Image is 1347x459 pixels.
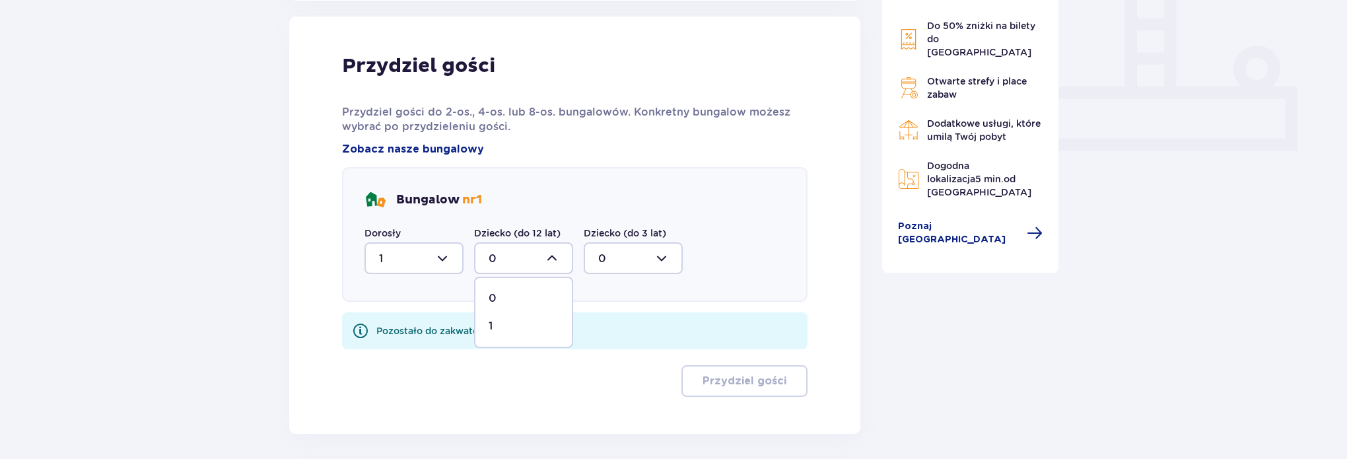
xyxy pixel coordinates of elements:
button: Przydziel gości [681,365,808,397]
span: 5 min. [975,174,1004,184]
div: Pozostało do zakwaterowania 1 z 2 gości. [376,324,568,337]
span: Dodatkowe usługi, które umilą Twój pobyt [927,118,1041,142]
a: Zobacz nasze bungalowy [342,142,484,157]
span: Do 50% zniżki na bilety do [GEOGRAPHIC_DATA] [927,20,1035,57]
span: Dogodna lokalizacja od [GEOGRAPHIC_DATA] [927,160,1031,197]
p: 0 [489,291,497,306]
label: Dziecko (do 12 lat) [474,227,561,240]
img: Discount Icon [898,28,919,50]
span: Otwarte strefy i place zabaw [927,76,1027,100]
a: Poznaj [GEOGRAPHIC_DATA] [898,220,1043,246]
img: Grill Icon [898,77,919,98]
img: Restaurant Icon [898,120,919,141]
p: Bungalow [396,192,482,208]
span: Poznaj [GEOGRAPHIC_DATA] [898,220,1019,246]
img: bungalows Icon [364,190,386,211]
p: Przydziel gości [342,53,495,79]
span: nr 1 [462,192,482,207]
img: Map Icon [898,168,919,190]
label: Dorosły [364,227,401,240]
p: Przydziel gości do 2-os., 4-os. lub 8-os. bungalowów. Konkretny bungalow możesz wybrać po przydzi... [342,105,808,134]
label: Dziecko (do 3 lat) [584,227,666,240]
p: 1 [489,319,493,334]
p: Przydziel gości [703,374,786,388]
